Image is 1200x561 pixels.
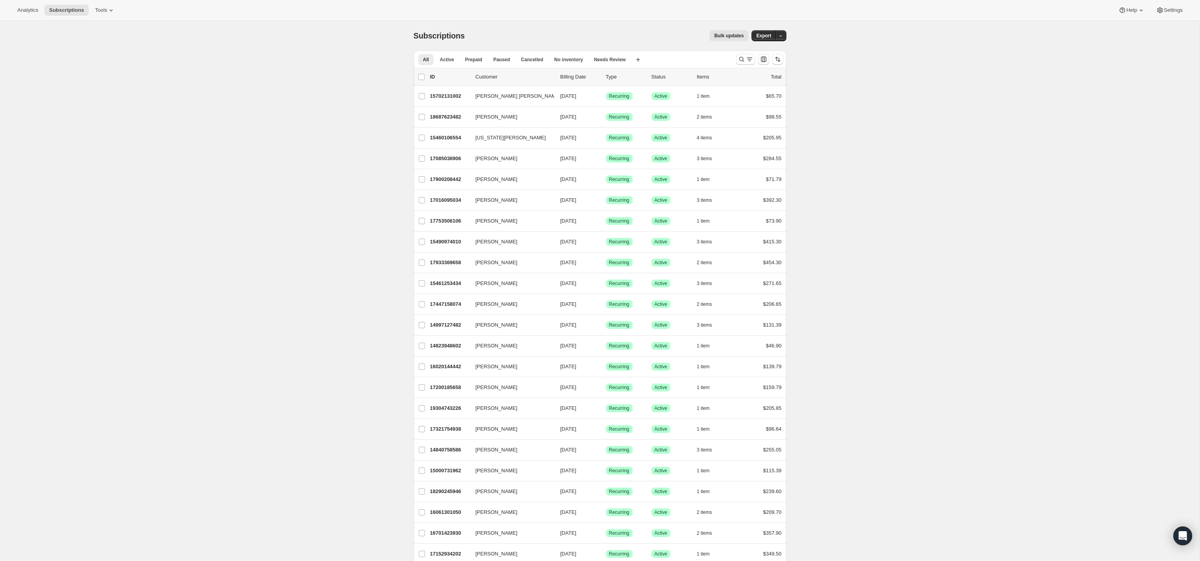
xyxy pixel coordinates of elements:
div: 15702131002[PERSON_NAME] [PERSON_NAME][DATE]SuccessRecurringSuccessActive1 item$65.70 [430,91,782,102]
button: 1 item [697,424,719,435]
span: 1 item [697,405,710,411]
span: Recurring [609,551,629,557]
button: Search and filter results [736,54,755,65]
span: $349.50 [763,551,782,557]
div: Items [697,73,736,81]
span: 2 items [697,259,712,266]
span: [DATE] [560,155,576,161]
span: 2 items [697,301,712,307]
span: 3 items [697,155,712,162]
span: Recurring [609,447,629,453]
p: 16061301050 [430,508,469,516]
span: Active [655,343,667,349]
span: [PERSON_NAME] [476,113,518,121]
span: $255.05 [763,447,782,453]
span: [PERSON_NAME] [476,217,518,225]
span: $96.64 [766,426,782,432]
span: Recurring [609,155,629,162]
span: $392.30 [763,197,782,203]
div: 16020144442[PERSON_NAME][DATE]SuccessRecurringSuccessActive1 item$139.79 [430,361,782,372]
span: 3 items [697,280,712,287]
span: Recurring [609,197,629,203]
div: 17200185658[PERSON_NAME][DATE]SuccessRecurringSuccessActive1 item$159.79 [430,382,782,393]
span: [PERSON_NAME] [476,384,518,391]
span: Active [655,384,667,391]
span: [DATE] [560,447,576,453]
div: 18290245946[PERSON_NAME][DATE]SuccessRecurringSuccessActive1 item$239.60 [430,486,782,497]
button: 3 items [697,153,721,164]
span: $131.39 [763,322,782,328]
span: $205.85 [763,405,782,411]
span: [DATE] [560,176,576,182]
button: [PERSON_NAME] [471,236,549,248]
span: Recurring [609,114,629,120]
span: [DATE] [560,426,576,432]
span: [PERSON_NAME] [476,175,518,183]
p: 15702131002 [430,92,469,100]
span: Recurring [609,280,629,287]
button: [PERSON_NAME] [471,256,549,269]
span: Prepaid [465,57,482,63]
p: 18290245946 [430,488,469,495]
button: 1 item [697,465,719,476]
span: [DATE] [560,259,576,265]
span: 1 item [697,93,710,99]
span: [PERSON_NAME] [476,280,518,287]
span: [PERSON_NAME] [476,488,518,495]
span: Recurring [609,259,629,266]
span: [PERSON_NAME] [476,321,518,329]
p: 15000731962 [430,467,469,475]
span: Active [655,551,667,557]
span: 3 items [697,447,712,453]
p: 17900208442 [430,175,469,183]
button: 3 items [697,195,721,206]
div: 15490974010[PERSON_NAME][DATE]SuccessRecurringSuccessActive3 items$415.30 [430,236,782,247]
p: 16020144442 [430,363,469,371]
span: 1 item [697,488,710,495]
div: 17900208442[PERSON_NAME][DATE]SuccessRecurringSuccessActive1 item$71.79 [430,174,782,185]
button: [PERSON_NAME] [PERSON_NAME] [471,90,549,102]
span: $271.65 [763,280,782,286]
button: 1 item [697,486,719,497]
span: [DATE] [560,509,576,515]
span: 3 items [697,322,712,328]
button: Export [751,30,776,41]
button: 2 items [697,507,721,518]
span: All [423,57,429,63]
span: Recurring [609,364,629,370]
button: Help [1114,5,1149,16]
button: 2 items [697,111,721,122]
span: 1 item [697,426,710,432]
span: Active [655,280,667,287]
span: $98.55 [766,114,782,120]
span: [PERSON_NAME] [476,529,518,537]
span: Recurring [609,530,629,536]
p: ID [430,73,469,81]
button: 1 item [697,91,719,102]
button: [PERSON_NAME] [471,215,549,227]
button: [PERSON_NAME] [471,464,549,477]
p: 19304743226 [430,404,469,412]
span: $206.65 [763,301,782,307]
span: $284.55 [763,155,782,161]
button: [PERSON_NAME] [471,485,549,498]
span: Needs Review [594,57,626,63]
span: Recurring [609,468,629,474]
span: [PERSON_NAME] [476,550,518,558]
span: 3 items [697,239,712,245]
button: 1 item [697,216,719,227]
div: 17321754938[PERSON_NAME][DATE]SuccessRecurringSuccessActive1 item$96.64 [430,424,782,435]
span: [DATE] [560,239,576,245]
span: Recurring [609,93,629,99]
span: 2 items [697,114,712,120]
span: Subscriptions [414,31,465,40]
span: $159.79 [763,384,782,390]
span: Active [655,364,667,370]
span: Active [655,259,667,266]
span: [DATE] [560,384,576,390]
span: [DATE] [560,530,576,536]
p: 16701423930 [430,529,469,537]
button: 3 items [697,236,721,247]
button: [PERSON_NAME] [471,506,549,519]
span: 1 item [697,468,710,474]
